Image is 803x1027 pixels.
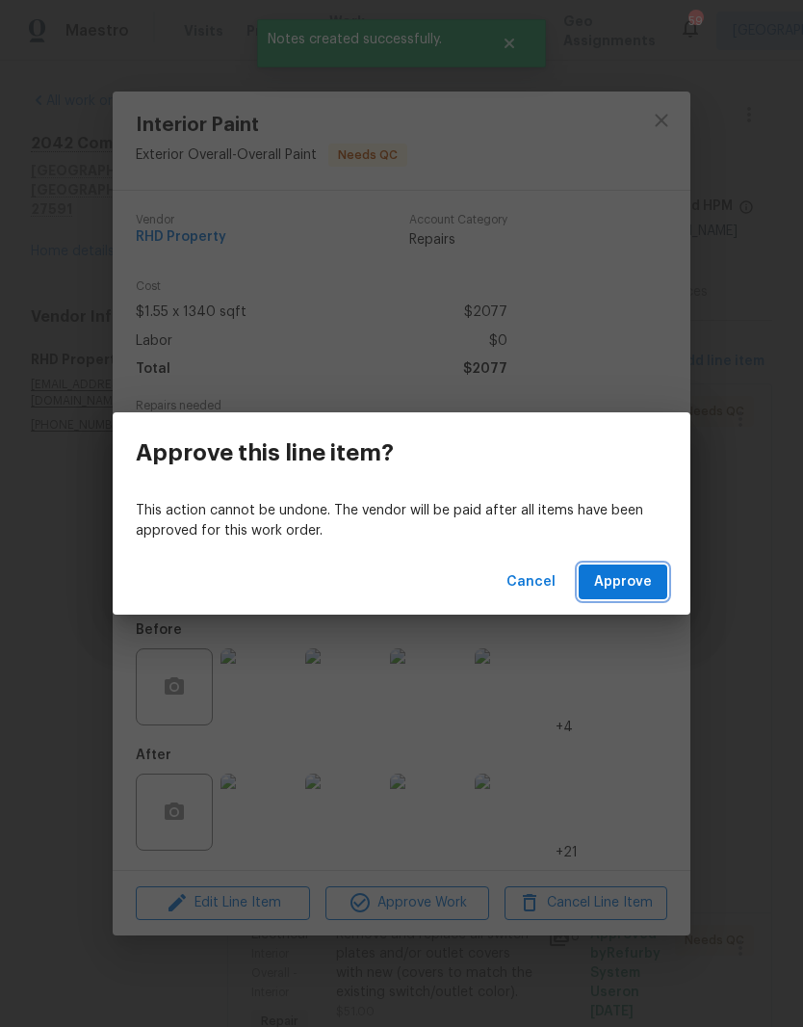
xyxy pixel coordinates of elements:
[136,501,667,541] p: This action cannot be undone. The vendor will be paid after all items have been approved for this...
[506,570,556,594] span: Cancel
[136,439,394,466] h3: Approve this line item?
[499,565,563,600] button: Cancel
[579,565,667,600] button: Approve
[594,570,652,594] span: Approve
